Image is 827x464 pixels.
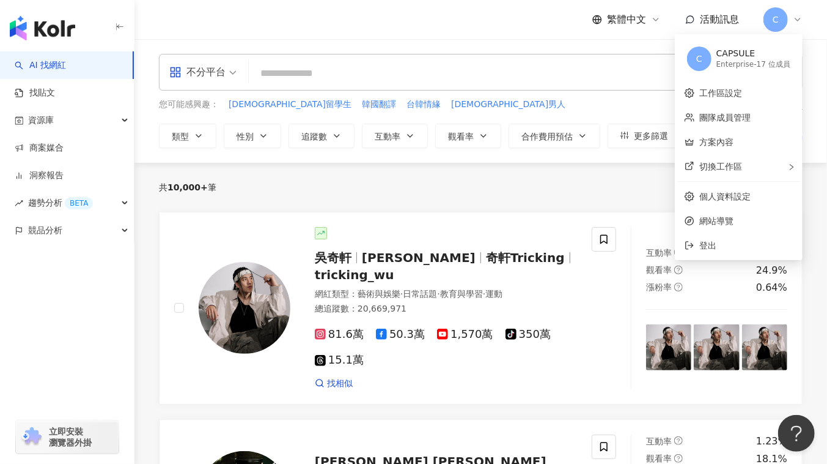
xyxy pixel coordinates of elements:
span: 350萬 [505,328,551,341]
a: 個人資料設定 [699,192,751,201]
span: 觀看率 [646,454,672,463]
span: 互動率 [646,248,672,258]
div: 共 筆 [159,182,216,192]
span: right [788,163,795,171]
span: question-circle [674,283,683,291]
iframe: Help Scout Beacon - Open [778,415,815,452]
span: 藝術與娛樂 [358,289,400,299]
span: 日常話題 [403,289,437,299]
span: 找相似 [327,378,353,390]
div: 24.9% [756,264,787,277]
img: chrome extension [20,427,43,447]
span: 性別 [237,132,254,141]
a: KOL Avatar吳奇軒[PERSON_NAME]奇軒Trickingtricking_wu網紅類型：藝術與娛樂·日常話題·教育與學習·運動總追蹤數：20,669,97181.6萬50.3萬1... [159,212,803,405]
span: 您可能感興趣： [159,99,219,111]
button: 觀看率 [435,124,501,148]
span: 切換工作區 [699,162,742,171]
a: searchAI 找網紅 [15,59,66,72]
span: 活動訊息 [700,13,739,25]
button: 韓國翻譯 [361,98,397,111]
span: 觀看率 [646,265,672,275]
span: 吳奇軒 [315,250,351,265]
span: 1,570萬 [437,328,493,341]
button: 性別 [224,124,281,148]
span: 台韓情緣 [406,99,441,111]
span: · [483,289,485,299]
a: 洞察報告 [15,170,64,182]
button: 台韓情緣 [406,98,441,111]
span: 網站導覽 [699,214,793,228]
span: 奇軒Tricking [486,250,565,265]
button: 互動率 [362,124,428,148]
button: [DEMOGRAPHIC_DATA]留學生 [228,98,352,111]
span: 15.1萬 [315,354,364,367]
span: 資源庫 [28,107,54,134]
span: · [437,289,439,299]
a: 找相似 [315,378,353,390]
div: 總追蹤數 ： 20,669,971 [315,303,577,315]
span: question-circle [674,266,683,274]
span: 合作費用預估 [521,132,573,141]
div: 網紅類型 ： [315,288,577,301]
div: CAPSULE [716,48,790,60]
span: 運動 [485,289,502,299]
span: 互動率 [646,436,672,446]
span: 趨勢分析 [28,189,93,217]
button: 追蹤數 [289,124,355,148]
span: appstore [169,66,182,78]
span: 觀看率 [448,132,474,141]
span: question-circle [674,436,683,445]
span: 漲粉率 [646,282,672,292]
span: 追蹤數 [301,132,327,141]
span: C [773,13,779,26]
span: [DEMOGRAPHIC_DATA]留學生 [229,99,351,111]
div: 不分平台 [169,62,226,82]
button: 類型 [159,124,216,148]
a: chrome extension立即安裝 瀏覽器外掛 [16,421,119,454]
a: 找貼文 [15,87,55,99]
span: rise [15,199,23,208]
span: 更多篩選 [634,131,668,141]
span: C [696,52,702,65]
span: 81.6萬 [315,328,364,341]
img: logo [10,16,75,40]
span: 競品分析 [28,217,62,244]
a: 團隊成員管理 [699,113,751,122]
button: 更多篩選 [608,124,681,148]
span: tricking_wu [315,268,394,282]
span: 50.3萬 [376,328,425,341]
a: 方案內容 [699,137,733,147]
a: 工作區設定 [699,88,742,98]
img: KOL Avatar [199,262,290,354]
span: 互動率 [375,132,400,141]
div: BETA [65,197,93,209]
img: post-image [694,324,739,370]
button: [DEMOGRAPHIC_DATA]男人 [450,98,566,111]
div: Enterprise - 17 位成員 [716,59,790,70]
span: 立即安裝 瀏覽器外掛 [49,426,92,448]
span: 登出 [699,241,716,250]
div: 1.23% [756,435,787,448]
span: 類型 [172,132,189,141]
span: 教育與學習 [440,289,483,299]
span: 繁體中文 [607,13,646,26]
div: 0.64% [756,281,787,294]
img: post-image [646,324,691,370]
a: 商案媒合 [15,142,64,154]
span: 韓國翻譯 [362,99,396,111]
span: [PERSON_NAME] [362,250,476,265]
img: post-image [742,324,787,370]
span: 10,000+ [167,182,208,192]
span: · [400,289,403,299]
button: 合作費用預估 [509,124,600,148]
span: question-circle [674,454,683,463]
